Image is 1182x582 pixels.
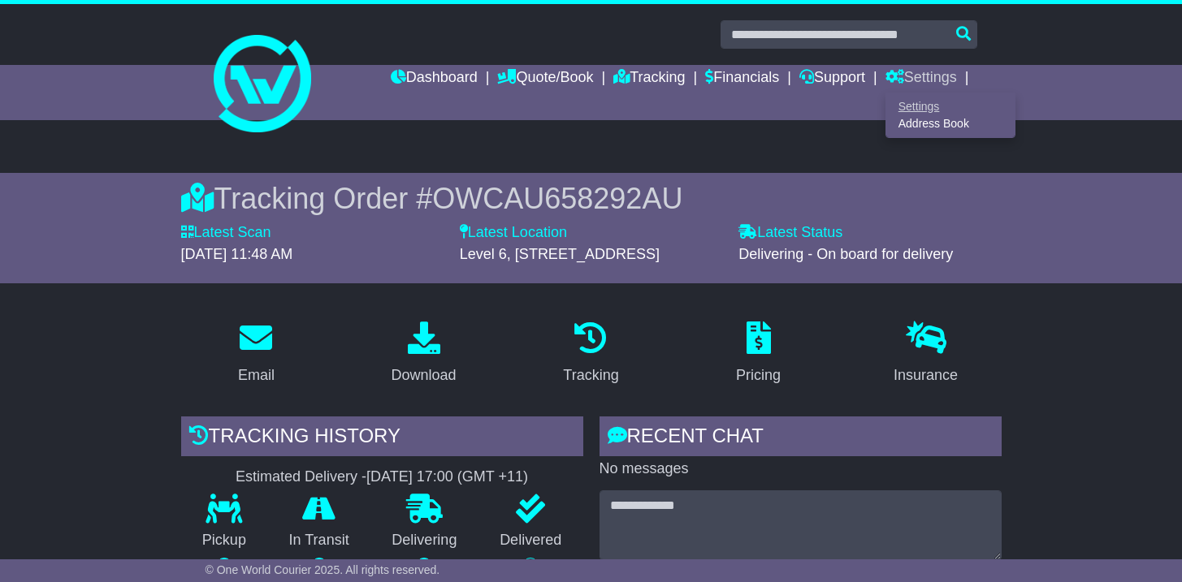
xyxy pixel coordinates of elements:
a: Support [799,65,865,93]
p: Delivered [478,532,583,550]
label: Latest Status [738,224,842,242]
div: Email [238,364,275,386]
p: No messages [600,460,1002,478]
div: Tracking [563,364,618,386]
label: Latest Scan [181,224,271,242]
div: Insurance [894,364,958,386]
div: Tracking Order # [181,181,1002,216]
div: Tracking history [181,416,583,460]
div: RECENT CHAT [600,416,1002,460]
div: Pricing [736,364,781,386]
a: Dashboard [391,65,478,93]
p: Delivering [370,532,478,550]
p: Pickup [181,532,268,550]
a: Financials [705,65,779,93]
a: Settings [886,97,1015,115]
label: Latest Location [460,224,567,242]
div: Download [391,364,456,386]
a: Address Book [886,115,1015,133]
a: Quote/Book [497,65,593,93]
span: OWCAU658292AU [432,182,682,215]
a: Insurance [883,316,968,392]
a: Pricing [725,316,791,392]
span: Delivering - On board for delivery [738,246,953,262]
a: Tracking [613,65,685,93]
span: [DATE] 11:48 AM [181,246,293,262]
a: Email [227,316,285,392]
div: Estimated Delivery - [181,468,583,486]
div: Quote/Book [885,93,1015,138]
div: [DATE] 17:00 (GMT +11) [366,468,528,486]
a: Download [380,316,466,392]
span: © One World Courier 2025. All rights reserved. [206,563,440,576]
span: Level 6, [STREET_ADDRESS] [460,246,660,262]
a: Tracking [552,316,629,392]
p: In Transit [267,532,370,550]
a: Settings [885,65,957,93]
